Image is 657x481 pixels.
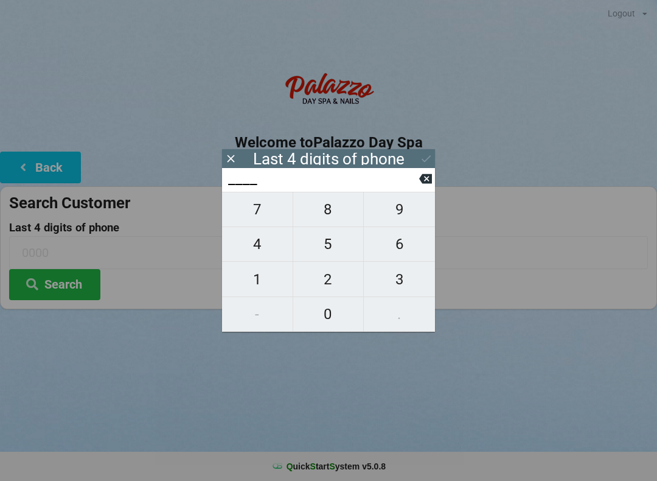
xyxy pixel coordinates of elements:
span: 7 [222,197,293,222]
span: 5 [293,231,364,257]
span: 6 [364,231,435,257]
button: 2 [293,262,364,297]
span: 2 [293,267,364,292]
span: 9 [364,197,435,222]
span: 3 [364,267,435,292]
span: 8 [293,197,364,222]
span: 1 [222,267,293,292]
button: 4 [222,227,293,262]
button: 0 [293,297,364,332]
div: Last 4 digits of phone [253,153,405,165]
button: 3 [364,262,435,297]
button: 5 [293,227,364,262]
button: 1 [222,262,293,297]
button: 8 [293,192,364,227]
button: 7 [222,192,293,227]
span: 4 [222,231,293,257]
span: 0 [293,301,364,327]
button: 6 [364,227,435,262]
button: 9 [364,192,435,227]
